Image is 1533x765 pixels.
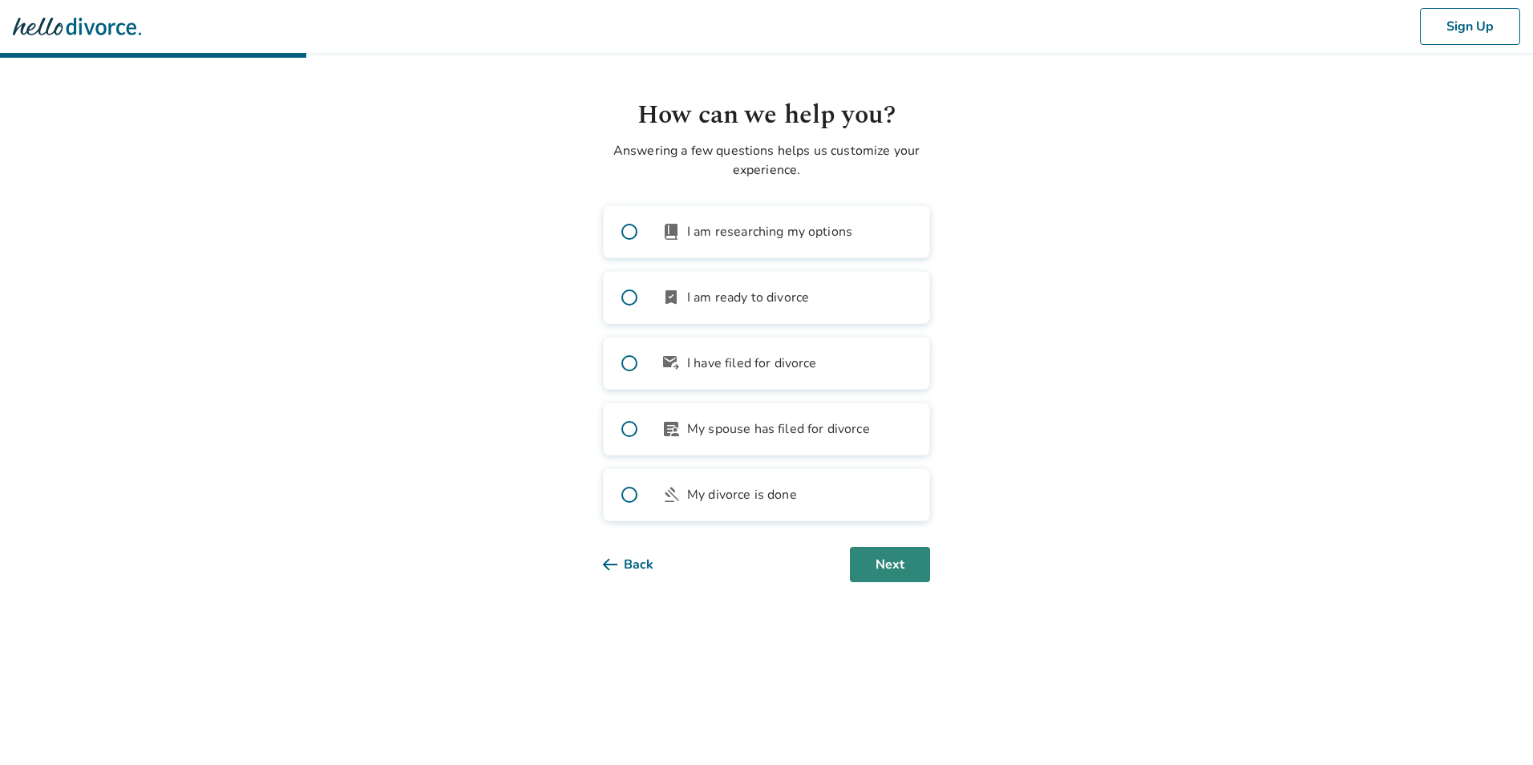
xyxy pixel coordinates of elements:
span: My divorce is done [687,485,797,504]
p: Answering a few questions helps us customize your experience. [603,141,930,180]
h1: How can we help you? [603,96,930,135]
span: I have filed for divorce [687,354,817,373]
span: book_2 [661,222,681,241]
button: Next [850,547,930,582]
button: Sign Up [1420,8,1520,45]
span: I am researching my options [687,222,852,241]
span: outgoing_mail [661,354,681,373]
span: I am ready to divorce [687,288,809,307]
span: My spouse has filed for divorce [687,419,870,439]
button: Back [603,547,679,582]
img: Hello Divorce Logo [13,10,141,42]
span: bookmark_check [661,288,681,307]
span: gavel [661,485,681,504]
span: article_person [661,419,681,439]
